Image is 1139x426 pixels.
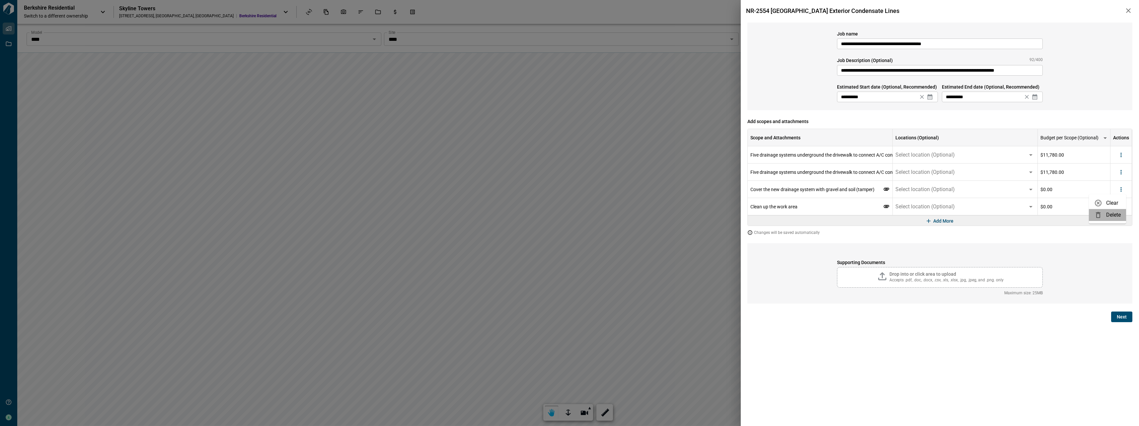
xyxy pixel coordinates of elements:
span: $0.00 [1040,203,1052,210]
span: Job Description (Optional) [837,57,893,64]
span: Maximum size: 25MB [837,290,1043,296]
span: Five drainage systems underground the drivewalk to connect A/C convectors to the street main drain [750,170,957,175]
span: Next [1117,314,1127,320]
span: Estimated Start date (Optional, Recommended) [837,84,938,90]
span: Add scopes and attachments [747,118,1132,125]
span: Cover the new drainage system with gravel and soil (tamper) [750,187,874,192]
span: $11,780.00 [1040,152,1064,158]
span: Budget per Scope (Optional) [1040,134,1099,141]
span: Job name [837,31,1043,37]
button: more [1099,131,1112,145]
button: more [1116,150,1126,160]
button: Next [1111,312,1132,322]
span: Select location (Optional) [895,169,955,176]
button: more [1116,184,1126,194]
ul: more [1089,194,1126,224]
span: NR-2554 [GEOGRAPHIC_DATA] Exterior Condensate Lines [745,7,899,14]
div: Locations (Optional) [895,129,939,146]
button: Add More [924,216,956,226]
span: $11,780.00 [1040,169,1064,176]
span: Accepts .pdf, .doc, .docx, .csv, .xls, .xlsx, .jpg, .jpeg, and .png. only [889,277,1004,283]
span: Select location (Optional) [895,152,955,158]
li: Delete [1089,209,1126,221]
div: Locations (Optional) [893,129,1038,146]
span: Supporting Documents [837,259,1043,266]
span: Drop into or click area to upload [889,271,956,277]
span: Five drainage systems underground the drivewalk to connect A/C convectors to the street main drain [750,152,957,158]
span: Add More [933,218,953,224]
span: Estimated End date (Optional, Recommended) [942,84,1043,90]
span: $0.00 [1040,186,1052,193]
span: Select location (Optional) [895,203,955,210]
div: Scope and Attachments [750,129,800,146]
div: Actions [1113,129,1129,146]
span: Changes will be saved automatically [754,230,820,235]
div: Actions [1110,129,1132,146]
span: Select location (Optional) [895,186,955,193]
div: Scope and Attachments [748,129,893,146]
li: Clear [1089,197,1126,209]
span: 92/400 [1029,57,1043,64]
button: more [1116,167,1126,177]
span: Clean up the work area [750,204,797,209]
